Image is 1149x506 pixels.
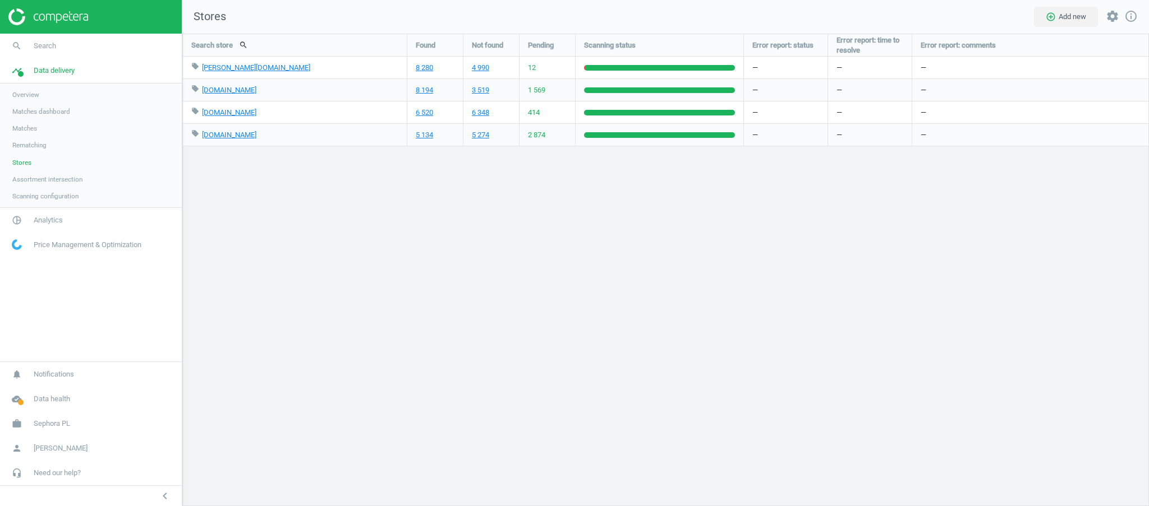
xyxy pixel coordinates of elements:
span: Rematching [12,141,47,150]
div: — [744,79,828,101]
i: local_offer [191,62,199,70]
i: notifications [6,364,27,385]
span: Need our help? [34,468,81,478]
button: chevron_left [151,489,179,503]
i: work [6,413,27,434]
span: Not found [472,40,503,50]
a: [PERSON_NAME][DOMAIN_NAME] [202,63,310,72]
span: Price Management & Optimization [34,240,141,250]
i: headset_mic [6,462,27,484]
span: Sephora PL [34,419,70,429]
span: Matches dashboard [12,107,70,116]
span: 2 874 [528,130,545,140]
span: Found [416,40,435,50]
i: pie_chart_outlined [6,210,27,231]
i: settings [1106,10,1119,23]
img: wGWNvw8QSZomAAAAABJRU5ErkJggg== [12,239,22,250]
button: add_circle_outlineAdd new [1034,7,1098,27]
span: — [837,85,842,95]
div: — [912,124,1149,146]
a: 5 274 [472,130,489,140]
i: info_outline [1124,10,1138,23]
a: 8 280 [416,63,433,73]
span: Search [34,41,56,51]
span: — [837,63,842,73]
span: Assortment intersection [12,175,82,184]
span: Notifications [34,369,74,379]
i: person [6,438,27,459]
a: [DOMAIN_NAME] [202,108,256,117]
span: Data health [34,394,70,404]
a: 5 134 [416,130,433,140]
div: — [912,79,1149,101]
a: info_outline [1124,10,1138,24]
i: local_offer [191,129,199,137]
span: Scanning configuration [12,192,79,201]
i: chevron_left [158,489,172,503]
span: Overview [12,90,39,99]
img: ajHJNr6hYgQAAAAASUVORK5CYII= [8,8,88,25]
a: 6 348 [472,108,489,118]
span: Error report: comments [921,40,996,50]
span: Stores [12,158,31,167]
span: [PERSON_NAME] [34,443,88,453]
span: Error report: status [752,40,814,50]
i: local_offer [191,85,199,92]
span: Data delivery [34,66,75,76]
a: [DOMAIN_NAME] [202,86,256,94]
span: Pending [528,40,554,50]
span: Error report: time to resolve [837,35,903,55]
a: 4 990 [472,63,489,73]
span: 12 [528,63,536,73]
div: — [744,124,828,146]
a: 6 520 [416,108,433,118]
span: — [837,108,842,118]
span: Analytics [34,215,63,225]
i: add_circle_outline [1046,12,1056,22]
span: Matches [12,124,37,133]
a: 8 194 [416,85,433,95]
a: [DOMAIN_NAME] [202,131,256,139]
i: timeline [6,60,27,81]
i: cloud_done [6,388,27,410]
div: — [912,57,1149,78]
span: — [837,130,842,140]
a: 3 519 [472,85,489,95]
span: Scanning status [584,40,636,50]
span: Stores [182,9,226,25]
div: — [744,101,828,123]
div: — [912,101,1149,123]
div: Search store [183,34,407,56]
div: — [744,57,828,78]
i: local_offer [191,107,199,115]
button: settings [1101,4,1124,29]
i: search [6,35,27,57]
span: 414 [528,108,540,118]
span: 1 569 [528,85,545,95]
button: search [233,35,254,54]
